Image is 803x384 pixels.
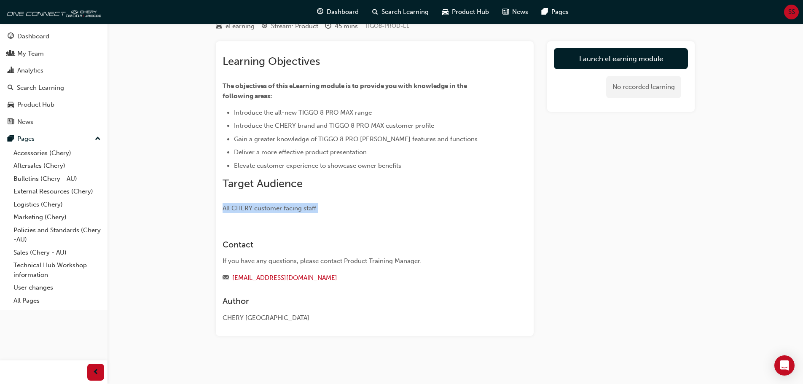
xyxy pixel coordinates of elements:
span: people-icon [8,50,14,58]
div: Analytics [17,66,43,75]
span: car-icon [8,101,14,109]
a: My Team [3,46,104,62]
span: News [512,7,528,17]
span: All CHERY customer facing staff [223,204,316,212]
span: Elevate customer experience to showcase owner benefits [234,162,401,169]
span: guage-icon [317,7,323,17]
span: search-icon [8,84,13,92]
a: car-iconProduct Hub [435,3,496,21]
span: Search Learning [381,7,429,17]
a: External Resources (Chery) [10,185,104,198]
div: My Team [17,49,44,59]
span: news-icon [502,7,509,17]
span: target-icon [261,23,268,30]
button: DashboardMy TeamAnalyticsSearch LearningProduct HubNews [3,27,104,131]
a: Analytics [3,63,104,78]
a: User changes [10,281,104,294]
span: Gain a greater knowledge of TIGGO 8 PRO [PERSON_NAME] features and functions [234,135,478,143]
a: Aftersales (Chery) [10,159,104,172]
button: SS [784,5,799,19]
span: Introduce the all-new TIGGO 8 PRO MAX range [234,109,372,116]
a: Search Learning [3,80,104,96]
button: Pages [3,131,104,147]
div: News [17,117,33,127]
span: pages-icon [542,7,548,17]
span: pages-icon [8,135,14,143]
a: All Pages [10,294,104,307]
a: Accessories (Chery) [10,147,104,160]
span: Learning Objectives [223,55,320,68]
div: Type [216,21,255,32]
h3: Contact [223,240,497,250]
div: 45 mins [335,21,358,31]
a: Bulletins (Chery - AU) [10,172,104,185]
span: learningResourceType_ELEARNING-icon [216,23,222,30]
a: news-iconNews [496,3,535,21]
a: Technical Hub Workshop information [10,259,104,281]
div: Pages [17,134,35,144]
span: chart-icon [8,67,14,75]
h3: Author [223,296,497,306]
a: Marketing (Chery) [10,211,104,224]
a: Product Hub [3,97,104,113]
span: prev-icon [93,367,99,378]
span: Introduce the CHERY brand and TIGGO 8 PRO MAX customer profile [234,122,434,129]
a: Sales (Chery - AU) [10,246,104,259]
span: The objectives of this eLearning module is to provide you with knowledge in the following areas: [223,82,468,100]
span: email-icon [223,274,229,282]
div: Duration [325,21,358,32]
div: eLearning [226,21,255,31]
a: Policies and Standards (Chery -AU) [10,224,104,246]
a: search-iconSearch Learning [365,3,435,21]
a: News [3,114,104,130]
div: Email [223,273,497,283]
a: Logistics (Chery) [10,198,104,211]
div: If you have any questions, please contact Product Training Manager. [223,256,497,266]
div: CHERY [GEOGRAPHIC_DATA] [223,313,497,323]
div: No recorded learning [606,76,681,98]
img: oneconnect [4,3,101,20]
div: Stream: Product [271,21,318,31]
div: Dashboard [17,32,49,41]
span: up-icon [95,134,101,145]
span: clock-icon [325,23,331,30]
span: search-icon [372,7,378,17]
a: Dashboard [3,29,104,44]
span: SS [788,7,795,17]
span: Target Audience [223,177,303,190]
span: Dashboard [327,7,359,17]
div: Stream [261,21,318,32]
span: Product Hub [452,7,489,17]
span: guage-icon [8,33,14,40]
span: Pages [551,7,569,17]
div: Product Hub [17,100,54,110]
a: [EMAIL_ADDRESS][DOMAIN_NAME] [232,274,337,282]
div: Open Intercom Messenger [774,355,795,376]
a: guage-iconDashboard [310,3,365,21]
span: car-icon [442,7,448,17]
a: Launch eLearning module [554,48,688,69]
a: pages-iconPages [535,3,575,21]
div: Search Learning [17,83,64,93]
span: Deliver a more effective product presentation [234,148,367,156]
span: news-icon [8,118,14,126]
span: Learning resource code [365,22,409,30]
